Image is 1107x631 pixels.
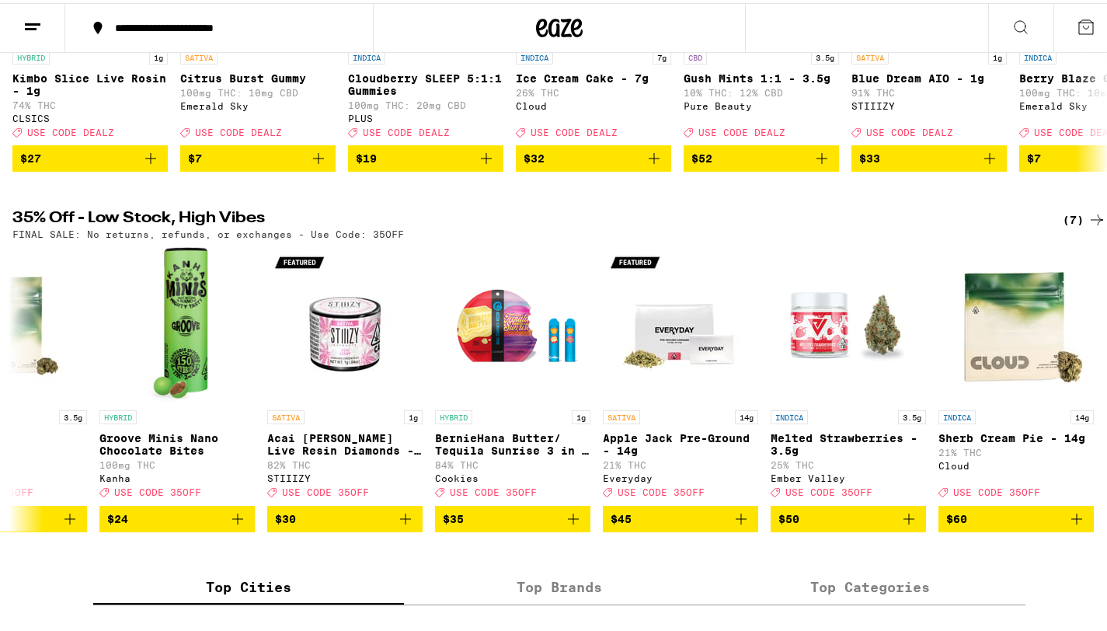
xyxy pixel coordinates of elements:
[99,407,137,421] p: HYBRID
[851,85,1007,95] p: 91% THC
[348,97,503,107] p: 100mg THC: 20mg CBD
[267,244,423,502] a: Open page for Acai Berry Live Resin Diamonds - 1g from STIIIZY
[12,142,168,169] button: Add to bag
[684,142,839,169] button: Add to bag
[99,457,255,467] p: 100mg THC
[267,429,423,454] p: Acai [PERSON_NAME] Live Resin Diamonds - 1g
[180,47,218,61] p: SATIVA
[99,244,255,502] a: Open page for Groove Minis Nano Chocolate Bites from Kanha
[363,124,450,134] span: USE CODE DEALZ
[653,47,671,61] p: 7g
[603,407,640,421] p: SATIVA
[851,98,1007,108] div: STIIIZY
[516,98,671,108] div: Cloud
[603,503,758,529] button: Add to bag
[771,503,926,529] button: Add to bag
[771,470,926,480] div: Ember Valley
[1070,407,1094,421] p: 14g
[20,149,41,162] span: $27
[988,47,1007,61] p: 1g
[1027,149,1041,162] span: $7
[267,244,423,399] img: STIIIZY - Acai Berry Live Resin Diamonds - 1g
[146,244,208,399] img: Kanha - Groove Minis Nano Chocolate Bites
[1019,47,1057,61] p: INDICA
[27,124,114,134] span: USE CODE DEALZ
[99,503,255,529] button: Add to bag
[785,485,872,495] span: USE CODE 35OFF
[684,98,839,108] div: Pure Beauty
[99,429,255,454] p: Groove Minis Nano Chocolate Bites
[938,407,976,421] p: INDICA
[618,485,705,495] span: USE CODE 35OFF
[275,510,296,522] span: $30
[946,510,967,522] span: $60
[356,149,377,162] span: $19
[938,503,1094,529] button: Add to bag
[267,470,423,480] div: STIIIZY
[938,244,1094,399] img: Cloud - Sherb Cream Pie - 14g
[404,407,423,421] p: 1g
[684,69,839,82] p: Gush Mints 1:1 - 3.5g
[12,69,168,94] p: Kimbo Slice Live Rosin - 1g
[435,244,590,502] a: Open page for BernieHana Butter/ Tequila Sunrise 3 in 1 AIO - 1g from Cookies
[938,244,1094,502] a: Open page for Sherb Cream Pie - 14g from Cloud
[404,568,715,601] label: Top Brands
[348,69,503,94] p: Cloudberry SLEEP 5:1:1 Gummies
[771,244,926,502] a: Open page for Melted Strawberries - 3.5g from Ember Valley
[12,47,50,61] p: HYBRID
[450,485,537,495] span: USE CODE 35OFF
[771,244,926,399] img: Ember Valley - Melted Strawberries - 3.5g
[572,407,590,421] p: 1g
[531,124,618,134] span: USE CODE DEALZ
[180,85,336,95] p: 100mg THC: 10mg CBD
[348,142,503,169] button: Add to bag
[282,485,369,495] span: USE CODE 35OFF
[603,457,758,467] p: 21% THC
[603,429,758,454] p: Apple Jack Pre-Ground - 14g
[435,470,590,480] div: Cookies
[59,407,87,421] p: 3.5g
[851,47,889,61] p: SATIVA
[603,244,758,502] a: Open page for Apple Jack Pre-Ground - 14g from Everyday
[12,226,404,236] p: FINAL SALE: No returns, refunds, or exchanges - Use Code: 35OFF
[938,458,1094,468] div: Cloud
[93,568,404,601] label: Top Cities
[735,407,758,421] p: 14g
[435,429,590,454] p: BernieHana Butter/ Tequila Sunrise 3 in 1 AIO - 1g
[180,98,336,108] div: Emerald Sky
[611,510,632,522] span: $45
[851,69,1007,82] p: Blue Dream AIO - 1g
[866,124,953,134] span: USE CODE DEALZ
[516,69,671,82] p: Ice Cream Cake - 7g
[435,407,472,421] p: HYBRID
[107,510,128,522] span: $24
[149,47,168,61] p: 1g
[9,11,112,23] span: Hi. Need any help?
[938,444,1094,455] p: 21% THC
[1063,207,1106,226] a: (7)
[435,244,590,399] img: Cookies - BernieHana Butter/ Tequila Sunrise 3 in 1 AIO - 1g
[811,47,839,61] p: 3.5g
[195,124,282,134] span: USE CODE DEALZ
[180,69,336,82] p: Citrus Burst Gummy
[938,429,1094,441] p: Sherb Cream Pie - 14g
[267,457,423,467] p: 82% THC
[771,407,808,421] p: INDICA
[12,110,168,120] div: CLSICS
[603,470,758,480] div: Everyday
[516,85,671,95] p: 26% THC
[898,407,926,421] p: 3.5g
[684,85,839,95] p: 10% THC: 12% CBD
[684,47,707,61] p: CBD
[771,457,926,467] p: 25% THC
[859,149,880,162] span: $33
[435,457,590,467] p: 84% THC
[851,142,1007,169] button: Add to bag
[93,568,1025,602] div: tabs
[267,503,423,529] button: Add to bag
[603,244,758,399] img: Everyday - Apple Jack Pre-Ground - 14g
[180,142,336,169] button: Add to bag
[12,207,1030,226] h2: 35% Off - Low Stock, High Vibes
[188,149,202,162] span: $7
